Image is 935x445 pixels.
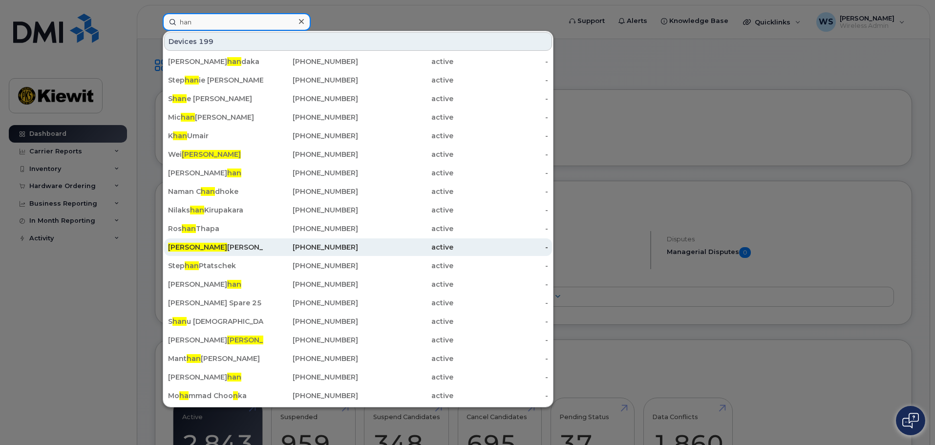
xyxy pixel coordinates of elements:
[263,261,359,271] div: [PHONE_NUMBER]
[263,57,359,66] div: [PHONE_NUMBER]
[227,336,286,344] span: [PERSON_NAME]
[358,94,453,104] div: active
[453,131,549,141] div: -
[164,313,552,330] a: Shanu [DEMOGRAPHIC_DATA][PHONE_NUMBER]active-
[453,149,549,159] div: -
[168,75,263,85] div: Step ie [PERSON_NAME]
[358,354,453,363] div: active
[263,168,359,178] div: [PHONE_NUMBER]
[263,242,359,252] div: [PHONE_NUMBER]
[358,298,453,308] div: active
[453,112,549,122] div: -
[358,261,453,271] div: active
[453,57,549,66] div: -
[164,201,552,219] a: NilakshanKirupakara[PHONE_NUMBER]active-
[187,354,201,363] span: han
[263,131,359,141] div: [PHONE_NUMBER]
[263,224,359,233] div: [PHONE_NUMBER]
[263,317,359,326] div: [PHONE_NUMBER]
[168,131,263,141] div: K Umair
[164,405,552,423] a: Vivechana Acharya[PHONE_NUMBER]active-
[164,220,552,237] a: RoshanThapa[PHONE_NUMBER]active-
[168,279,263,289] div: [PERSON_NAME]
[182,224,196,233] span: han
[168,354,263,363] div: Mant [PERSON_NAME]
[199,37,213,46] span: 199
[358,205,453,215] div: active
[902,413,919,428] img: Open chat
[358,75,453,85] div: active
[173,131,187,140] span: han
[164,164,552,182] a: [PERSON_NAME]han[PHONE_NUMBER]active-
[164,32,552,51] div: Devices
[227,373,241,381] span: han
[358,279,453,289] div: active
[263,335,359,345] div: [PHONE_NUMBER]
[172,317,187,326] span: han
[181,113,195,122] span: han
[453,94,549,104] div: -
[263,372,359,382] div: [PHONE_NUMBER]
[164,257,552,275] a: StephanPtatschek[PHONE_NUMBER]active-
[263,187,359,196] div: [PHONE_NUMBER]
[168,298,263,308] div: [PERSON_NAME] Spare 25 Nemaska
[168,335,263,345] div: [PERSON_NAME] rahan
[227,280,241,289] span: han
[168,57,263,66] div: [PERSON_NAME] daka
[263,279,359,289] div: [PHONE_NUMBER]
[164,331,552,349] a: [PERSON_NAME][PERSON_NAME]rahan[PHONE_NUMBER]active-
[263,298,359,308] div: [PHONE_NUMBER]
[168,243,227,252] span: [PERSON_NAME]
[190,206,204,214] span: han
[185,261,199,270] span: han
[168,224,263,233] div: Ros Thapa
[453,75,549,85] div: -
[453,317,549,326] div: -
[164,146,552,163] a: Wei[PERSON_NAME][PHONE_NUMBER]active-
[185,76,199,85] span: han
[168,391,263,401] div: Mo mmad Choo ka
[168,242,263,252] div: [PERSON_NAME]
[182,150,241,159] span: [PERSON_NAME]
[164,350,552,367] a: Manthan[PERSON_NAME][PHONE_NUMBER]active-
[263,112,359,122] div: [PHONE_NUMBER]
[164,238,552,256] a: [PERSON_NAME][PERSON_NAME][PHONE_NUMBER]active-
[358,112,453,122] div: active
[358,335,453,345] div: active
[358,391,453,401] div: active
[453,354,549,363] div: -
[168,94,263,104] div: S e [PERSON_NAME]
[263,205,359,215] div: [PHONE_NUMBER]
[168,187,263,196] div: Naman C dhoke
[358,149,453,159] div: active
[164,387,552,404] a: Mohammad Choonka[PHONE_NUMBER]active-
[227,169,241,177] span: han
[358,242,453,252] div: active
[164,53,552,70] a: [PERSON_NAME]handaka[PHONE_NUMBER]active-
[453,224,549,233] div: -
[453,372,549,382] div: -
[358,57,453,66] div: active
[263,149,359,159] div: [PHONE_NUMBER]
[164,275,552,293] a: [PERSON_NAME]han[PHONE_NUMBER]active-
[453,261,549,271] div: -
[168,149,263,159] div: Wei
[164,368,552,386] a: [PERSON_NAME]han[PHONE_NUMBER]active-
[453,187,549,196] div: -
[164,183,552,200] a: Naman Chandhoke[PHONE_NUMBER]active-
[453,335,549,345] div: -
[227,57,241,66] span: han
[168,112,263,122] div: Mic [PERSON_NAME]
[201,187,215,196] span: han
[168,317,263,326] div: S u [DEMOGRAPHIC_DATA]
[453,391,549,401] div: -
[164,71,552,89] a: Stephanie [PERSON_NAME][PHONE_NUMBER]active-
[164,127,552,145] a: KhanUmair[PHONE_NUMBER]active-
[453,205,549,215] div: -
[164,90,552,107] a: Shane [PERSON_NAME][PHONE_NUMBER]active-
[168,372,263,382] div: [PERSON_NAME]
[358,131,453,141] div: active
[168,205,263,215] div: Nilaks Kirupakara
[453,298,549,308] div: -
[263,391,359,401] div: [PHONE_NUMBER]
